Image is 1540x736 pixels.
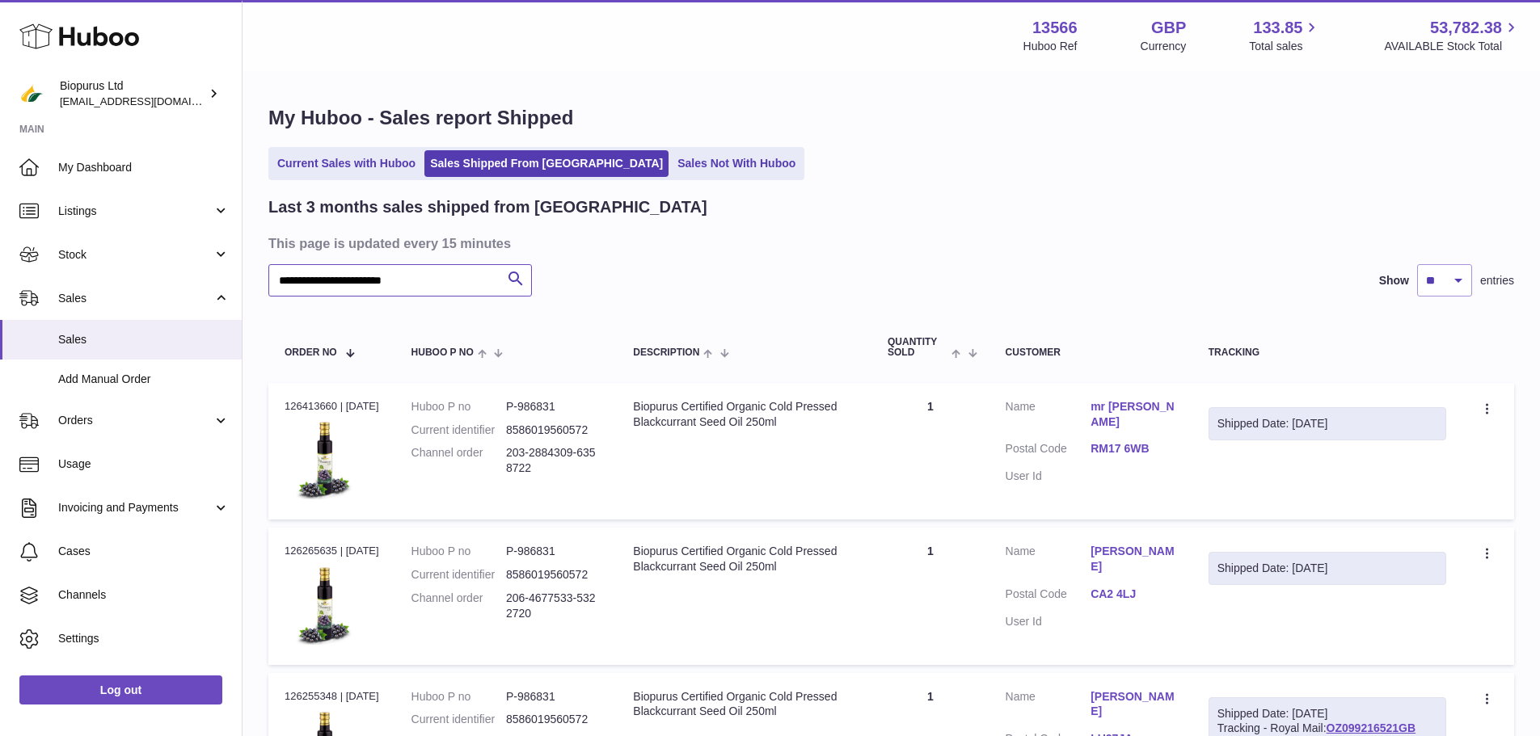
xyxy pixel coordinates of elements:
h3: This page is updated every 15 minutes [268,234,1510,252]
dt: Channel order [411,445,506,476]
span: Description [633,347,699,358]
a: Current Sales with Huboo [272,150,421,177]
dt: Name [1006,689,1091,724]
div: Shipped Date: [DATE] [1217,561,1437,576]
img: 135661717148560.jpg [285,564,365,645]
span: [EMAIL_ADDRESS][DOMAIN_NAME] [60,95,238,107]
div: Tracking [1209,347,1446,358]
span: Huboo P no [411,347,474,358]
img: internalAdmin-13566@internal.huboo.com [19,82,44,106]
img: 135661717148560.jpg [285,418,365,499]
span: AVAILABLE Stock Total [1384,39,1521,54]
h1: My Huboo - Sales report Shipped [268,105,1514,131]
a: mr [PERSON_NAME] [1091,399,1176,430]
div: Shipped Date: [DATE] [1217,416,1437,431]
span: Usage [58,456,230,472]
div: Biopurus Certified Organic Cold Pressed Blackcurrant Seed Oil 250ml [633,689,855,720]
a: OZ099216521GB [1327,721,1416,734]
span: Stock [58,247,213,263]
a: [PERSON_NAME] [1091,689,1176,720]
span: Invoicing and Payments [58,500,213,515]
span: Total sales [1249,39,1321,54]
span: Cases [58,544,230,559]
a: Sales Shipped From [GEOGRAPHIC_DATA] [424,150,669,177]
a: Sales Not With Huboo [672,150,801,177]
dt: Channel order [411,591,506,621]
div: 126255348 | [DATE] [285,689,379,704]
dd: P-986831 [506,689,601,704]
dt: Name [1006,399,1091,434]
div: Biopurus Certified Organic Cold Pressed Blackcurrant Seed Oil 250ml [633,399,855,430]
dd: 8586019560572 [506,423,601,438]
dt: Huboo P no [411,399,506,414]
dt: Current identifier [411,567,506,582]
span: Add Manual Order [58,372,230,387]
dt: User Id [1006,469,1091,484]
dd: P-986831 [506,399,601,414]
dd: 8586019560572 [506,567,601,582]
span: 133.85 [1253,17,1302,39]
dd: 206-4677533-5322720 [506,591,601,621]
h2: Last 3 months sales shipped from [GEOGRAPHIC_DATA] [268,196,707,218]
span: entries [1480,273,1514,288]
label: Show [1379,273,1409,288]
dt: Name [1006,544,1091,578]
strong: 13566 [1032,17,1078,39]
dt: Postal Code [1006,587,1091,606]
dt: Postal Code [1006,441,1091,461]
span: 53,782.38 [1430,17,1502,39]
div: Biopurus Ltd [60,78,205,109]
span: Settings [58,631,230,646]
dt: Current identifier [411,423,506,438]
span: Order No [285,347,337,358]
dd: P-986831 [506,544,601,559]
a: 53,782.38 AVAILABLE Stock Total [1384,17,1521,54]
dt: Current identifier [411,712,506,727]
a: [PERSON_NAME] [1091,544,1176,574]
dd: 8586019560572 [506,712,601,727]
td: 1 [871,528,989,664]
div: Shipped Date: [DATE] [1217,706,1437,721]
a: RM17 6WB [1091,441,1176,456]
a: CA2 4LJ [1091,587,1176,602]
a: Log out [19,675,222,704]
strong: GBP [1151,17,1186,39]
span: My Dashboard [58,160,230,175]
div: 126265635 | [DATE] [285,544,379,558]
div: Customer [1006,347,1176,358]
span: Quantity Sold [888,337,947,358]
dd: 203-2884309-6358722 [506,445,601,476]
td: 1 [871,383,989,519]
span: Sales [58,291,213,306]
div: Huboo Ref [1023,39,1078,54]
dt: Huboo P no [411,689,506,704]
div: 126413660 | [DATE] [285,399,379,414]
span: Sales [58,332,230,347]
dt: Huboo P no [411,544,506,559]
span: Channels [58,587,230,603]
dt: User Id [1006,614,1091,629]
a: 133.85 Total sales [1249,17,1321,54]
span: Orders [58,413,213,428]
div: Currency [1141,39,1187,54]
div: Biopurus Certified Organic Cold Pressed Blackcurrant Seed Oil 250ml [633,544,855,574]
span: Listings [58,204,213,219]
